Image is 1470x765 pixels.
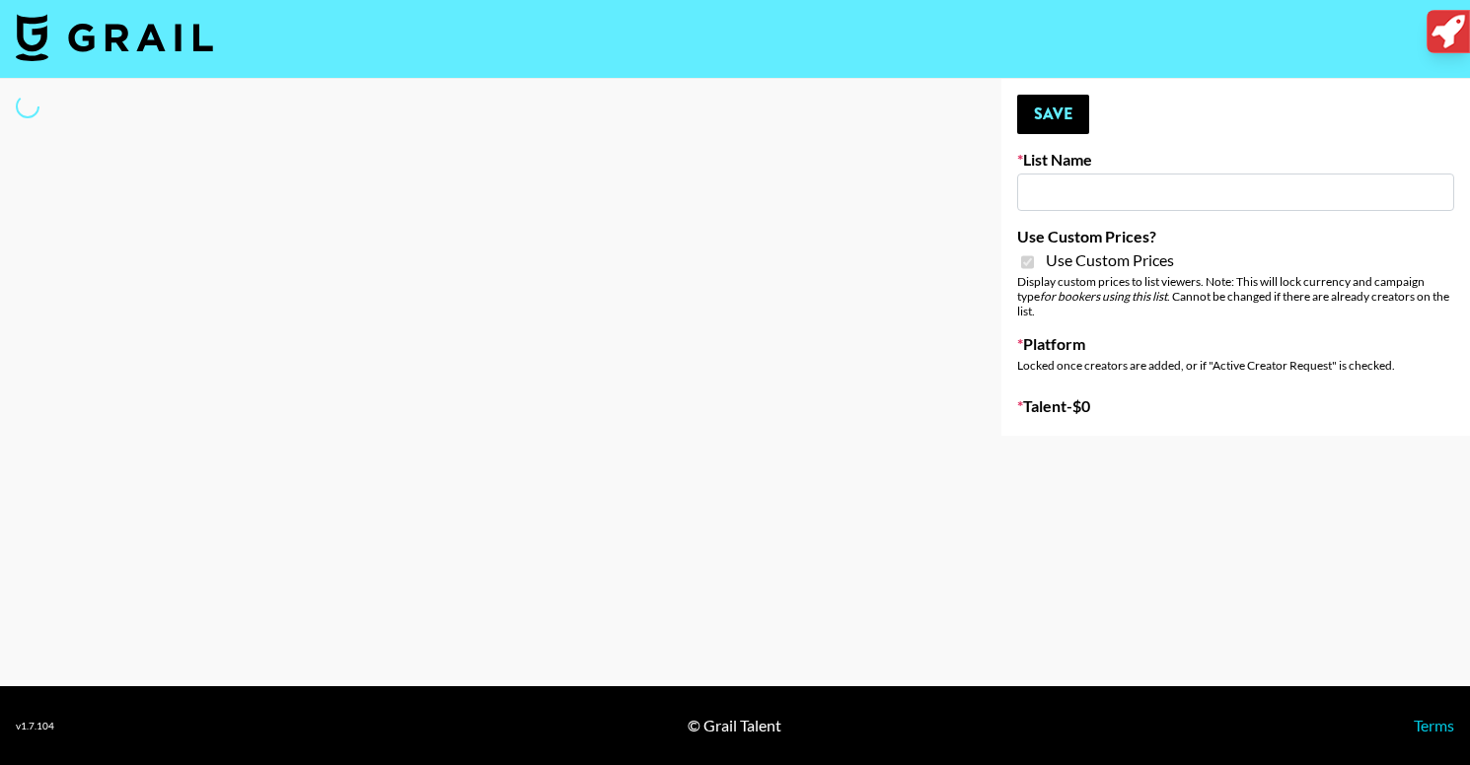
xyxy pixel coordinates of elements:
[1017,150,1454,170] label: List Name
[1017,95,1089,134] button: Save
[16,14,213,61] img: Grail Talent
[1017,274,1454,318] div: Display custom prices to list viewers. Note: This will lock currency and campaign type . Cannot b...
[1046,250,1174,270] span: Use Custom Prices
[1017,227,1454,246] label: Use Custom Prices?
[688,716,781,735] div: © Grail Talent
[16,720,54,732] div: v 1.7.104
[1017,334,1454,354] label: Platform
[1017,396,1454,416] label: Talent - $ 0
[1414,716,1454,734] a: Terms
[1040,289,1167,304] em: for bookers using this list
[1017,358,1454,373] div: Locked once creators are added, or if "Active Creator Request" is checked.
